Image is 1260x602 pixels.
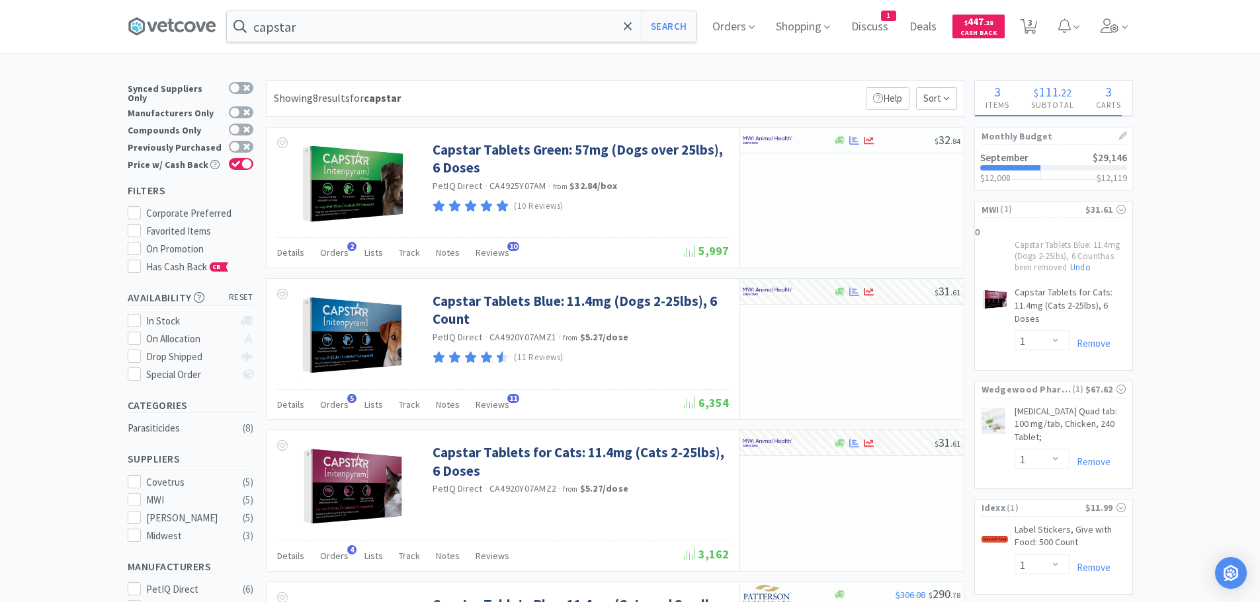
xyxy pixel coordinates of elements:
h4: Carts [1085,98,1132,111]
span: Orders [320,550,349,562]
span: 6,354 [684,395,729,410]
strong: $5.27 / dose [580,331,629,343]
input: Search by item, sku, manufacturer, ingredient, size... [227,11,696,42]
span: 4 [347,545,357,554]
h4: Items [975,98,1021,111]
a: Capstar Tablets for Cats: 11.4mg (Cats 2-25lbs), 6 Doses [1015,286,1126,330]
span: ( 1 ) [1071,383,1085,396]
span: 10 [507,242,519,251]
span: . 61 [950,287,960,297]
span: CA4920Y07AMZ1 [489,331,556,343]
span: $ [935,287,939,297]
h3: $ [1097,173,1127,182]
h5: Filters [128,183,253,198]
span: Orders [320,246,349,258]
div: On Allocation [146,331,234,347]
span: CB [210,263,224,271]
div: Drop Shipped [146,349,234,365]
span: Details [277,550,304,562]
div: Previously Purchased [128,141,222,152]
a: Remove [1070,561,1111,574]
div: 0 [975,225,1132,370]
span: Lists [364,246,383,258]
span: 3 [1105,83,1112,100]
a: Capstar Tablets Blue: 11.4mg (Dogs 2-25lbs), 6 Count [433,292,726,328]
span: 2 [347,242,357,251]
img: f6b2451649754179b5b4e0c70c3f7cb0_2.png [743,282,792,301]
a: Capstar Tablets for Cats: 11.4mg (Cats 2-25lbs), 6 Doses [433,443,726,480]
span: CA4920Y07AMZ2 [489,482,556,494]
span: 11 [507,394,519,403]
span: · [485,331,487,343]
div: PetIQ Direct [146,582,228,597]
a: Deals [904,21,942,33]
div: Special Order [146,367,234,383]
div: Midwest [146,528,228,544]
a: $447.28Cash Back [952,9,1005,44]
span: from [563,333,577,342]
span: Reviews [476,246,509,258]
span: . 61 [950,439,960,449]
div: Covetrus [146,474,228,490]
a: PetIQ Direct [433,180,483,192]
span: · [485,180,487,192]
span: Has Cash Back [146,260,229,273]
span: Track [399,550,420,562]
div: $11.99 [1085,500,1126,515]
div: Manufacturers Only [128,106,222,118]
div: ( 5 ) [243,510,253,526]
div: ( 5 ) [243,492,253,508]
span: 32 [935,132,960,147]
h2: September [980,153,1029,163]
a: Remove [1070,455,1111,468]
div: Compounds Only [128,124,222,135]
span: from [553,182,567,191]
div: In Stock [146,313,234,329]
h5: Suppliers [128,451,253,467]
span: 3,162 [684,546,729,562]
span: 1 [882,11,896,20]
a: [MEDICAL_DATA] Quad tab: 100 mg/tab, Chicken, 240 Tablet; [1015,405,1126,449]
span: . 78 [950,590,960,600]
span: Track [399,398,420,410]
div: Parasiticides [128,420,235,436]
img: 56c214ce78184a9d9ae064f0f2c80d42_637891.png [298,443,407,529]
span: · [558,331,561,343]
div: MWI [146,492,228,508]
span: $29,146 [1093,151,1127,164]
span: . 84 [950,136,960,146]
span: $ [1034,86,1038,99]
span: Idexx [982,500,1006,515]
div: Showing 8 results [274,90,401,107]
a: PetIQ Direct [433,482,483,494]
span: 447 [964,15,993,28]
a: Undo [1067,262,1094,273]
img: b59de0c300db43529c337a623d9ae333_175019.png [982,526,1008,552]
span: 12,119 [1101,172,1127,184]
a: Capstar Tablets Green: 57mg (Dogs over 25lbs), 6 Doses [433,141,726,177]
div: Capstar Tablets Blue: 11.4mg (Dogs 2-25lbs), 6 Count has been removed [975,240,1132,287]
a: 3 [1015,22,1042,34]
span: from [563,484,577,494]
span: · [485,482,487,494]
img: 25e69ef2428e4cf59b1d00e428bbeb5f_319253.png [982,289,1008,309]
h5: Manufacturers [128,559,253,574]
span: Notes [436,550,460,562]
span: ( 1 ) [999,203,1085,216]
span: Sort [916,87,957,110]
p: Help [866,87,909,110]
span: 31 [935,283,960,299]
span: Cash Back [960,30,997,38]
h4: Subtotal [1021,98,1085,111]
span: 290 [929,586,960,601]
div: On Promotion [146,241,253,257]
span: 3 [994,83,1001,100]
div: Open Intercom Messenger [1215,557,1247,589]
h1: Monthly Budget [982,128,1126,145]
span: $306.08 [896,589,925,601]
span: Notes [436,398,460,410]
span: $12,008 [980,172,1011,184]
span: $ [929,590,933,600]
div: ( 3 ) [243,528,253,544]
span: $ [935,439,939,449]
